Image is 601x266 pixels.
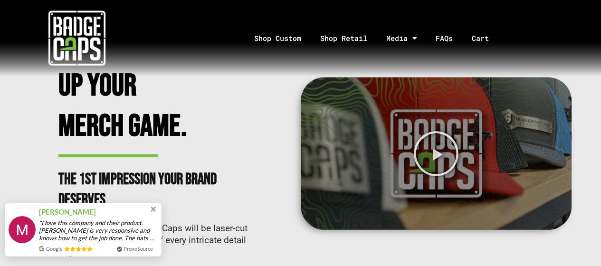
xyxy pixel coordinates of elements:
[46,245,63,253] span: Google
[413,130,459,177] div: Play Video
[377,13,426,63] a: Media
[48,10,105,67] img: badgecaps white logo with green acccent
[58,169,225,210] h2: The 1st impression your brand deserves.
[553,220,601,266] iframe: Chat Widget
[245,13,311,63] a: Shop Custom
[39,207,96,217] span: [PERSON_NAME]
[311,13,377,63] a: Shop Retail
[58,66,225,147] h2: Up Your Merch Game.
[426,13,462,63] a: FAQs
[39,246,44,251] img: provesource review source
[124,245,153,253] a: ProveSource
[462,13,510,63] a: Cart
[9,216,36,243] img: provesource social proof notification image
[154,13,601,63] nav: Menu
[39,219,158,242] span: "I love this company and their product. [PERSON_NAME] is very responsive and knows how to get the...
